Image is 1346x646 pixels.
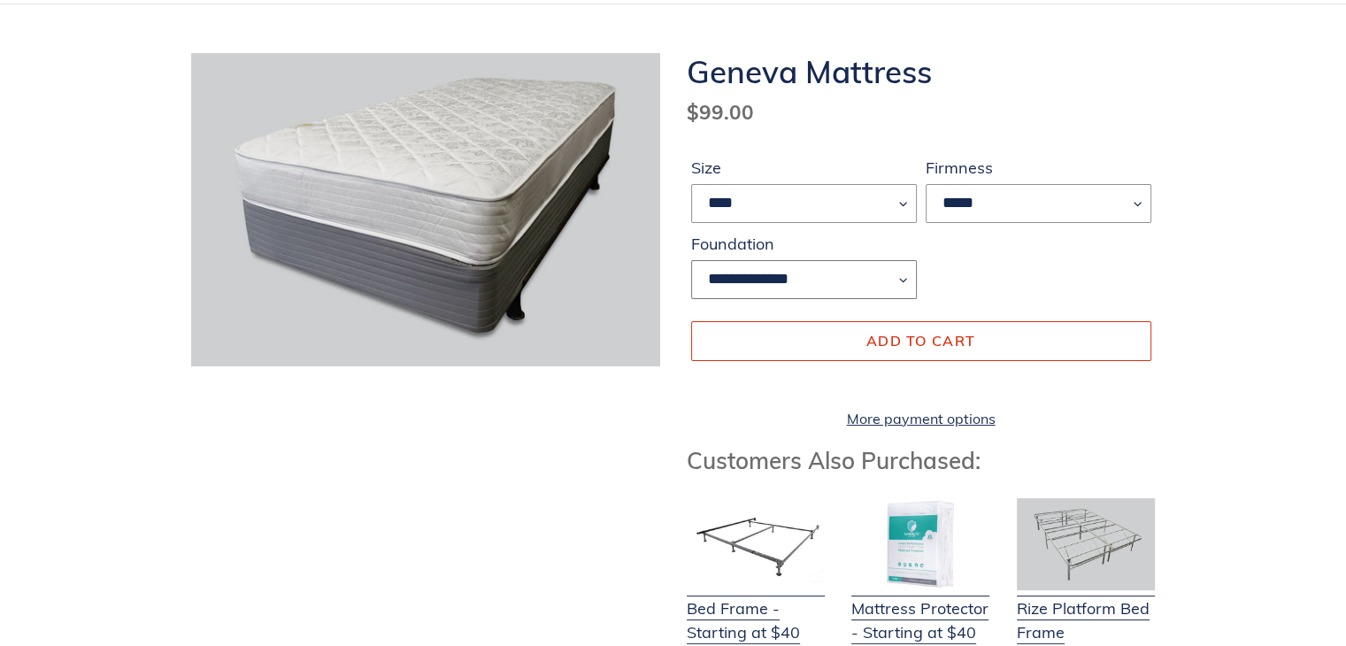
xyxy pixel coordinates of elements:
[691,321,1151,360] button: Add to cart
[691,156,917,180] label: Size
[687,99,754,125] span: $99.00
[687,53,1156,90] h1: Geneva Mattress
[851,574,989,644] a: Mattress Protector - Starting at $40
[687,574,825,644] a: Bed Frame - Starting at $40
[851,498,989,590] img: Mattress Protector
[687,498,825,590] img: Bed Frame
[866,332,975,350] span: Add to cart
[1017,574,1155,644] a: Rize Platform Bed Frame
[691,408,1151,429] a: More payment options
[687,447,1156,474] h3: Customers Also Purchased:
[1017,498,1155,590] img: Adjustable Base
[926,156,1151,180] label: Firmness
[691,232,917,256] label: Foundation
